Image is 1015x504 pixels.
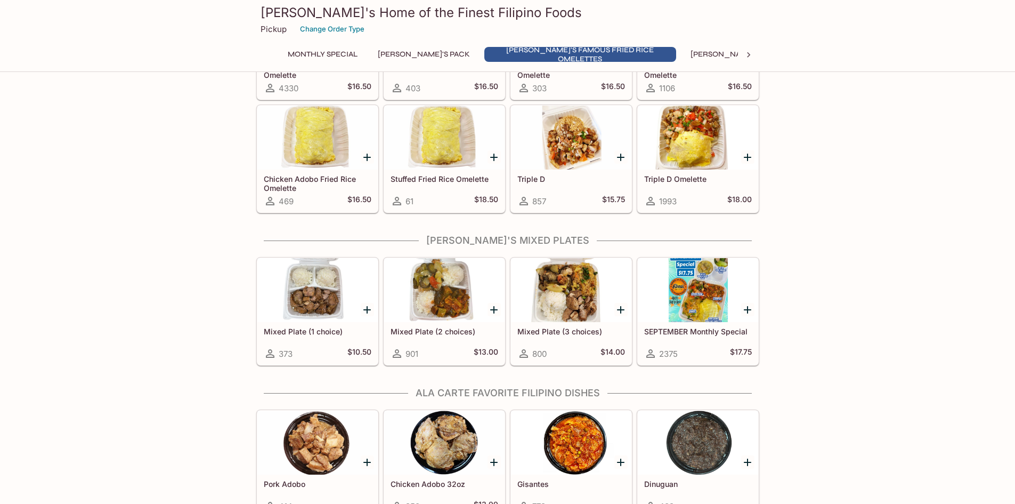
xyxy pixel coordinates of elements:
[474,82,498,94] h5: $16.50
[741,455,754,469] button: Add Dinuguan
[384,258,505,365] a: Mixed Plate (2 choices)901$13.00
[638,411,758,475] div: Dinuguan
[257,106,378,170] div: Chicken Adobo Fried Rice Omelette
[347,347,371,360] h5: $10.50
[532,349,547,359] span: 800
[384,411,505,475] div: Chicken Adobo 32oz
[391,479,498,489] h5: Chicken Adobo 32oz
[279,83,298,93] span: 4330
[405,196,413,206] span: 61
[511,411,631,475] div: Gisantes
[361,303,374,316] button: Add Mixed Plate (1 choice)
[279,349,293,359] span: 373
[511,258,631,322] div: Mixed Plate (3 choices)
[361,150,374,164] button: Add Chicken Adobo Fried Rice Omelette
[488,455,501,469] button: Add Chicken Adobo 32oz
[637,258,759,365] a: SEPTEMBER Monthly Special2375$17.75
[601,82,625,94] h5: $16.50
[532,83,547,93] span: 303
[727,195,752,207] h5: $18.00
[600,347,625,360] h5: $14.00
[264,174,371,192] h5: Chicken Adobo Fried Rice Omelette
[474,347,498,360] h5: $13.00
[391,174,498,183] h5: Stuffed Fried Rice Omelette
[405,83,420,93] span: 403
[257,411,378,475] div: Pork Adobo
[488,303,501,316] button: Add Mixed Plate (2 choices)
[347,82,371,94] h5: $16.50
[256,387,759,399] h4: Ala Carte Favorite Filipino Dishes
[405,349,418,359] span: 901
[257,258,378,322] div: Mixed Plate (1 choice)
[644,479,752,489] h5: Dinuguan
[488,150,501,164] button: Add Stuffed Fried Rice Omelette
[256,235,759,246] h4: [PERSON_NAME]'s Mixed Plates
[685,47,821,62] button: [PERSON_NAME]'s Mixed Plates
[741,303,754,316] button: Add SEPTEMBER Monthly Special
[602,195,625,207] h5: $15.75
[644,174,752,183] h5: Triple D Omelette
[517,327,625,336] h5: Mixed Plate (3 choices)
[659,83,675,93] span: 1106
[384,105,505,213] a: Stuffed Fried Rice Omelette61$18.50
[659,349,678,359] span: 2375
[659,196,677,206] span: 1993
[638,106,758,170] div: Triple D Omelette
[282,47,363,62] button: Monthly Special
[638,258,758,322] div: SEPTEMBER Monthly Special
[261,4,755,21] h3: [PERSON_NAME]'s Home of the Finest Filipino Foods
[637,105,759,213] a: Triple D Omelette1993$18.00
[264,327,371,336] h5: Mixed Plate (1 choice)
[391,327,498,336] h5: Mixed Plate (2 choices)
[347,195,371,207] h5: $16.50
[474,195,498,207] h5: $18.50
[730,347,752,360] h5: $17.75
[510,105,632,213] a: Triple D857$15.75
[741,150,754,164] button: Add Triple D Omelette
[517,479,625,489] h5: Gisantes
[484,47,676,62] button: [PERSON_NAME]'s Famous Fried Rice Omelettes
[532,196,546,206] span: 857
[264,479,371,489] h5: Pork Adobo
[257,105,378,213] a: Chicken Adobo Fried Rice Omelette469$16.50
[728,82,752,94] h5: $16.50
[510,258,632,365] a: Mixed Plate (3 choices)800$14.00
[384,106,505,170] div: Stuffed Fried Rice Omelette
[644,327,752,336] h5: SEPTEMBER Monthly Special
[257,258,378,365] a: Mixed Plate (1 choice)373$10.50
[372,47,476,62] button: [PERSON_NAME]'s Pack
[511,106,631,170] div: Triple D
[279,196,294,206] span: 469
[614,150,628,164] button: Add Triple D
[614,303,628,316] button: Add Mixed Plate (3 choices)
[361,455,374,469] button: Add Pork Adobo
[261,24,287,34] p: Pickup
[517,174,625,183] h5: Triple D
[614,455,628,469] button: Add Gisantes
[295,21,369,37] button: Change Order Type
[384,258,505,322] div: Mixed Plate (2 choices)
